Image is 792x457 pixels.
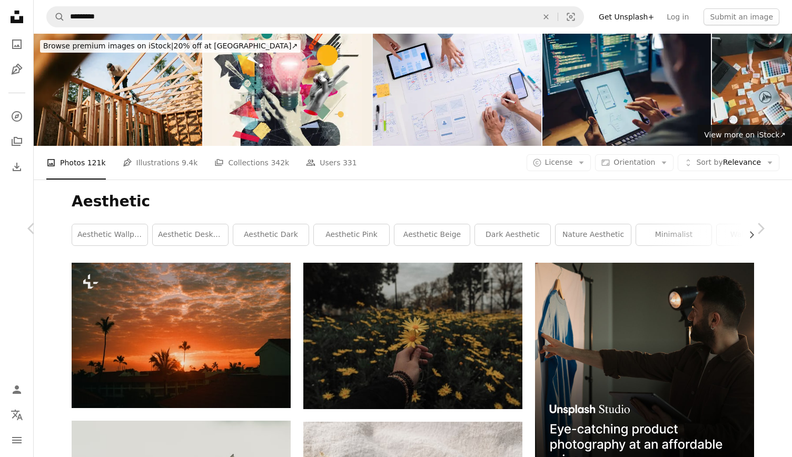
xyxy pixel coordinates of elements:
[475,224,550,245] a: dark aesthetic
[47,7,65,27] button: Search Unsplash
[373,34,541,146] img: UX/UI designers discussing and brainstorming on wireframes for a website and mobile app prototype...
[704,8,779,25] button: Submit an image
[592,8,660,25] a: Get Unsplash+
[6,59,27,80] a: Illustrations
[698,125,792,146] a: View more on iStock↗
[303,331,522,341] a: person holding yellow daisy flowers
[527,154,591,171] button: License
[271,157,289,168] span: 342k
[6,379,27,400] a: Log in / Sign up
[72,331,291,340] a: the sun is setting over a city with palm trees
[613,158,655,166] span: Orientation
[203,34,372,146] img: Concept of business ideas and startups. Strategic thinking in marketing
[306,146,357,180] a: Users 331
[717,224,792,245] a: wallpaper 4k
[729,178,792,279] a: Next
[34,34,202,146] img: Construction Crew Putting Up Framing of New Home
[660,8,695,25] a: Log in
[6,156,27,177] a: Download History
[542,34,711,146] img: White man programmer or IT specialist software developer with glasses working late into the night...
[6,131,27,152] a: Collections
[6,430,27,451] button: Menu
[696,158,722,166] span: Sort by
[46,6,584,27] form: Find visuals sitewide
[545,158,573,166] span: License
[314,224,389,245] a: aesthetic pink
[6,106,27,127] a: Explore
[6,34,27,55] a: Photos
[636,224,711,245] a: minimalist
[6,404,27,425] button: Language
[343,157,357,168] span: 331
[394,224,470,245] a: aesthetic beige
[558,7,583,27] button: Visual search
[153,224,228,245] a: aesthetic desktop wallpaper
[214,146,289,180] a: Collections 342k
[72,192,754,211] h1: Aesthetic
[233,224,309,245] a: aesthetic dark
[595,154,674,171] button: Orientation
[43,42,173,50] span: Browse premium images on iStock |
[704,131,786,139] span: View more on iStock ↗
[303,263,522,409] img: person holding yellow daisy flowers
[678,154,779,171] button: Sort byRelevance
[534,7,558,27] button: Clear
[72,224,147,245] a: aesthetic wallpaper
[34,34,307,59] a: Browse premium images on iStock|20% off at [GEOGRAPHIC_DATA]↗
[696,157,761,168] span: Relevance
[72,263,291,408] img: the sun is setting over a city with palm trees
[556,224,631,245] a: nature aesthetic
[40,40,301,53] div: 20% off at [GEOGRAPHIC_DATA] ↗
[123,146,198,180] a: Illustrations 9.4k
[182,157,197,168] span: 9.4k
